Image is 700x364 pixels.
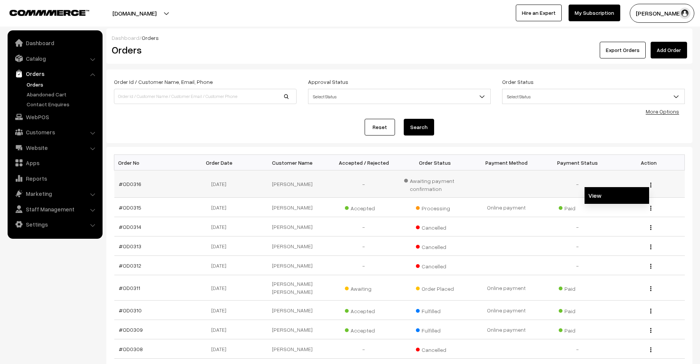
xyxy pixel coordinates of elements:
img: Menu [650,309,651,314]
a: Reset [365,119,395,136]
span: Orders [142,35,159,41]
th: Order Date [185,155,257,170]
span: Cancelled [416,241,454,251]
button: [DOMAIN_NAME] [86,4,183,23]
span: Select Status [502,89,685,104]
td: - [542,256,613,275]
td: [DATE] [185,275,257,301]
a: WebPOS [9,110,100,124]
td: [PERSON_NAME] [257,198,328,217]
td: [DATE] [185,320,257,339]
a: Staff Management [9,202,100,216]
a: Marketing [9,187,100,200]
span: Accepted [345,325,383,334]
button: [PERSON_NAME] [630,4,694,23]
div: / [112,34,687,42]
a: #OD0309 [119,326,143,333]
a: Customers [9,125,100,139]
span: Cancelled [416,344,454,354]
td: [DATE] [185,198,257,217]
span: Paid [559,325,597,334]
span: Awaiting [345,283,383,293]
button: Export Orders [600,42,646,58]
a: My Subscription [569,5,620,21]
a: #OD0313 [119,243,141,249]
a: Catalog [9,52,100,65]
label: Order Id / Customer Name, Email, Phone [114,78,213,86]
a: #OD0315 [119,204,141,211]
button: Search [404,119,434,136]
a: #OD0310 [119,307,142,314]
a: COMMMERCE [9,8,76,17]
a: Abandoned Cart [25,90,100,98]
td: - [542,170,613,198]
td: - [542,236,613,256]
td: [DATE] [185,301,257,320]
td: [PERSON_NAME] [PERSON_NAME] [257,275,328,301]
th: Order No [114,155,186,170]
span: Cancelled [416,260,454,270]
a: Hire an Expert [516,5,562,21]
span: Processing [416,202,454,212]
a: #OD0314 [119,224,141,230]
img: Menu [650,206,651,211]
a: #OD0311 [119,285,140,291]
span: Fulfilled [416,325,454,334]
td: [PERSON_NAME] [257,236,328,256]
th: Action [613,155,685,170]
span: Select Status [308,89,491,104]
span: Fulfilled [416,305,454,315]
td: [PERSON_NAME] [257,320,328,339]
a: Add Order [651,42,687,58]
td: - [328,170,400,198]
td: [DATE] [185,256,257,275]
img: Menu [650,264,651,269]
td: [DATE] [185,236,257,256]
span: Awaiting payment confirmation [404,175,466,193]
th: Order Status [400,155,471,170]
span: Select Status [502,90,684,103]
a: #OD0308 [119,346,143,352]
td: Online payment [471,275,542,301]
td: [PERSON_NAME] [257,339,328,359]
span: Accepted [345,202,383,212]
img: COMMMERCE [9,10,89,16]
a: #OD0312 [119,262,141,269]
img: Menu [650,328,651,333]
a: Orders [9,67,100,80]
a: Contact Enquires [25,100,100,108]
a: Apps [9,156,100,170]
span: Cancelled [416,222,454,232]
td: [DATE] [185,339,257,359]
a: More Options [646,108,679,115]
td: [DATE] [185,217,257,236]
td: - [328,256,400,275]
th: Customer Name [257,155,328,170]
td: [PERSON_NAME] [257,217,328,236]
a: View [585,187,649,204]
a: Dashboard [112,35,139,41]
span: Paid [559,305,597,315]
img: user [679,8,691,19]
td: [PERSON_NAME] [257,170,328,198]
a: Settings [9,217,100,231]
span: Order Placed [416,283,454,293]
td: - [542,217,613,236]
img: Menu [650,244,651,249]
span: Select Status [308,90,490,103]
img: Menu [650,347,651,352]
td: - [328,236,400,256]
a: Orders [25,80,100,88]
a: Reports [9,172,100,185]
td: [PERSON_NAME] [257,256,328,275]
label: Approval Status [308,78,348,86]
a: Dashboard [9,36,100,50]
th: Payment Method [471,155,542,170]
th: Payment Status [542,155,613,170]
td: - [542,339,613,359]
label: Order Status [502,78,534,86]
td: Online payment [471,320,542,339]
td: Online payment [471,301,542,320]
td: [DATE] [185,170,257,198]
td: Online payment [471,198,542,217]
